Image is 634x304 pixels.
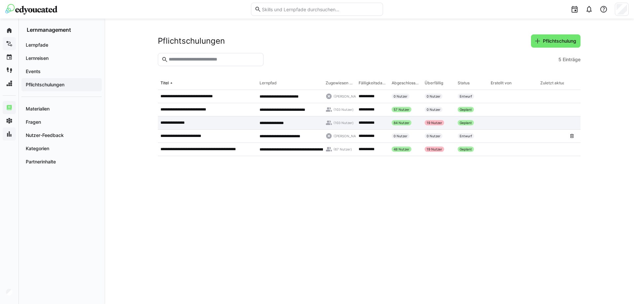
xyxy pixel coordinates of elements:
[425,80,443,86] div: Überfällig
[491,80,511,86] div: Erstellt von
[260,80,277,86] div: Lernpfad
[359,80,386,86] div: Fälligkeitsdatum
[458,147,474,152] div: Geplant
[458,94,474,99] div: Entwurf
[542,38,577,44] span: Pflichtschulung
[425,147,444,152] div: 19 Nutzer
[425,94,442,99] div: 0 Nutzer
[334,134,364,138] span: ([PERSON_NAME])
[458,107,474,112] div: Geplant
[334,147,352,152] span: (67 Nutzer)
[458,80,470,86] div: Status
[458,120,474,125] div: Geplant
[563,56,581,63] span: Einträge
[392,107,411,112] div: 57 Nutzer
[540,80,579,86] div: Zuletzt aktualisiert von
[334,94,364,99] span: ([PERSON_NAME])
[558,56,561,63] span: 5
[425,133,442,139] div: 0 Nutzer
[326,80,353,86] div: Zugewiesen an
[425,107,442,112] div: 0 Nutzer
[160,80,169,86] div: Titel
[158,36,225,46] h2: Pflichtschulungen
[458,133,474,139] div: Entwurf
[392,80,419,86] div: Abgeschlossen
[425,120,444,125] div: 19 Nutzer
[334,107,354,112] span: (103 Nutzer)
[392,94,409,99] div: 0 Nutzer
[531,34,581,48] button: Pflichtschulung
[392,120,411,125] div: 84 Nutzer
[392,147,411,152] div: 48 Nutzer
[261,6,379,12] input: Skills und Lernpfade durchsuchen…
[392,133,409,139] div: 0 Nutzer
[334,120,354,125] span: (103 Nutzer)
